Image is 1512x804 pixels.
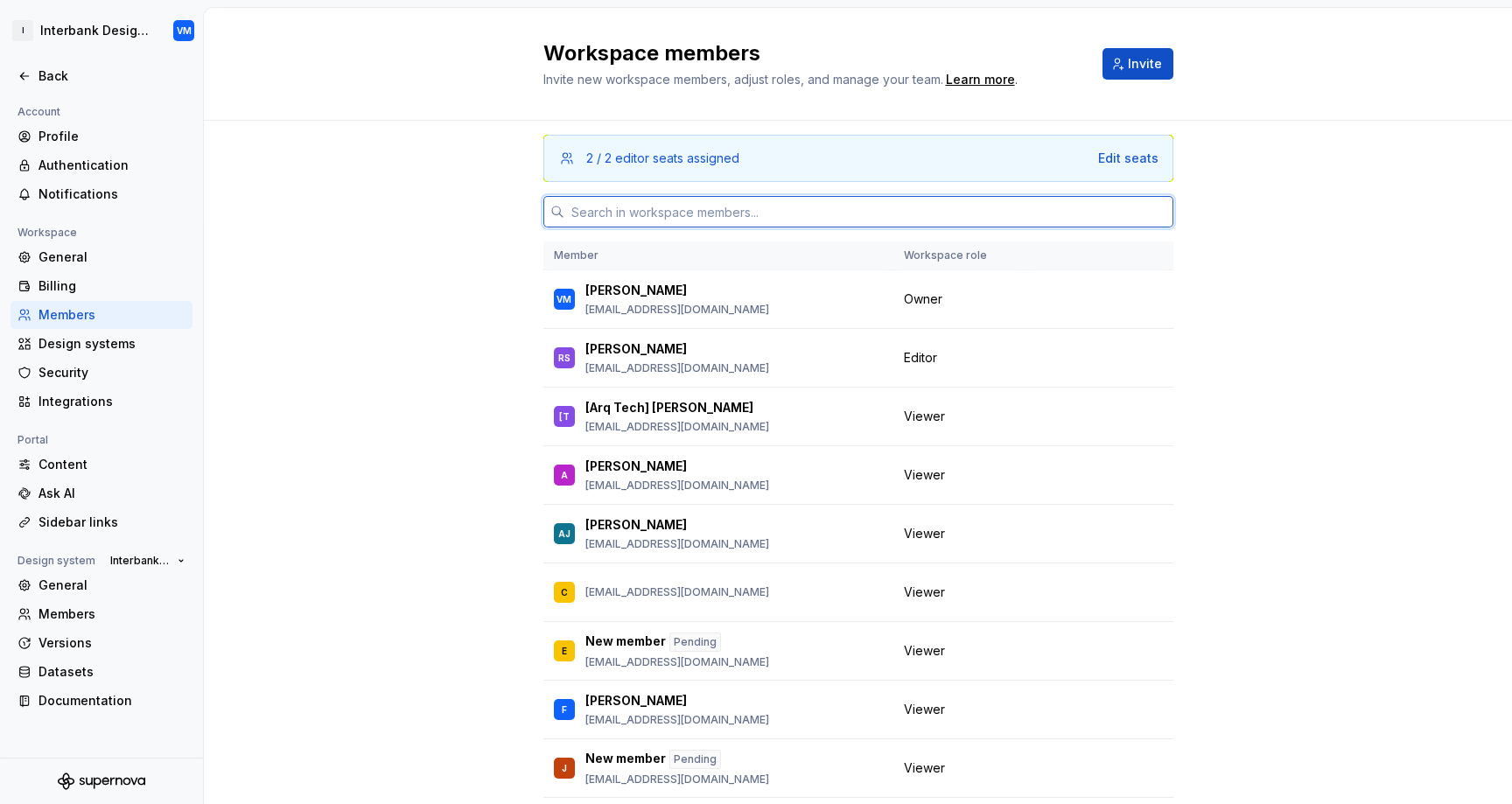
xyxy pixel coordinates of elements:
[10,451,192,479] a: Content
[893,241,1027,270] th: Workspace role
[3,11,199,50] button: IInterbank Design System 2VM
[10,600,192,628] a: Members
[10,222,84,243] div: Workspace
[558,525,570,542] div: AJ
[10,658,192,686] a: Datasets
[38,692,185,710] div: Documentation
[38,634,185,652] div: Versions
[558,349,570,367] div: RS
[904,466,945,484] span: Viewer
[10,272,192,300] a: Billing
[585,282,687,299] p: [PERSON_NAME]
[943,73,1018,87] span: .
[58,773,145,790] svg: Supernova Logo
[38,67,185,85] div: Back
[38,577,185,594] div: General
[12,20,33,41] div: I
[669,633,721,652] div: Pending
[561,466,568,484] div: A
[10,629,192,657] a: Versions
[40,22,152,39] div: Interbank Design System 2
[904,759,945,777] span: Viewer
[10,151,192,179] a: Authentication
[585,773,769,787] p: [EMAIL_ADDRESS][DOMAIN_NAME]
[946,71,1015,88] a: Learn more
[543,241,893,270] th: Member
[10,388,192,416] a: Integrations
[38,456,185,473] div: Content
[10,479,192,507] a: Ask AI
[10,508,192,536] a: Sidebar links
[904,290,942,308] span: Owner
[904,701,945,718] span: Viewer
[10,430,55,451] div: Portal
[562,759,567,777] div: J
[38,335,185,353] div: Design systems
[1098,150,1158,167] button: Edit seats
[1102,48,1173,80] button: Invite
[585,399,753,416] p: [Arq Tech] [PERSON_NAME]
[38,185,185,203] div: Notifications
[585,585,769,599] p: [EMAIL_ADDRESS][DOMAIN_NAME]
[562,642,567,660] div: E
[904,349,937,367] span: Editor
[38,605,185,623] div: Members
[586,150,739,167] div: 2 / 2 editor seats assigned
[38,393,185,410] div: Integrations
[585,479,769,493] p: [EMAIL_ADDRESS][DOMAIN_NAME]
[177,24,192,38] div: VM
[585,692,687,710] p: [PERSON_NAME]
[38,485,185,502] div: Ask AI
[10,122,192,150] a: Profile
[10,359,192,387] a: Security
[38,306,185,324] div: Members
[564,196,1173,227] input: Search in workspace members...
[10,550,102,571] div: Design system
[38,128,185,145] div: Profile
[904,408,945,425] span: Viewer
[10,101,67,122] div: Account
[38,364,185,381] div: Security
[585,516,687,534] p: [PERSON_NAME]
[543,72,943,87] span: Invite new workspace members, adjust roles, and manage your team.
[904,642,945,660] span: Viewer
[38,277,185,295] div: Billing
[585,633,666,652] p: New member
[585,537,769,551] p: [EMAIL_ADDRESS][DOMAIN_NAME]
[110,554,171,568] span: Interbank Design System 2
[904,584,945,601] span: Viewer
[10,62,192,90] a: Back
[585,340,687,358] p: [PERSON_NAME]
[38,157,185,174] div: Authentication
[1128,55,1162,73] span: Invite
[559,408,570,425] div: [T
[10,301,192,329] a: Members
[585,458,687,475] p: [PERSON_NAME]
[585,303,769,317] p: [EMAIL_ADDRESS][DOMAIN_NAME]
[556,290,571,308] div: VM
[585,361,769,375] p: [EMAIL_ADDRESS][DOMAIN_NAME]
[904,525,945,542] span: Viewer
[585,750,666,769] p: New member
[561,584,568,601] div: C
[38,248,185,266] div: General
[10,180,192,208] a: Notifications
[543,39,1081,67] h2: Workspace members
[10,330,192,358] a: Design systems
[10,243,192,271] a: General
[669,750,721,769] div: Pending
[10,571,192,599] a: General
[562,701,567,718] div: F
[38,514,185,531] div: Sidebar links
[585,420,769,434] p: [EMAIL_ADDRESS][DOMAIN_NAME]
[10,687,192,715] a: Documentation
[585,713,769,727] p: [EMAIL_ADDRESS][DOMAIN_NAME]
[38,663,185,681] div: Datasets
[585,655,769,669] p: [EMAIL_ADDRESS][DOMAIN_NAME]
